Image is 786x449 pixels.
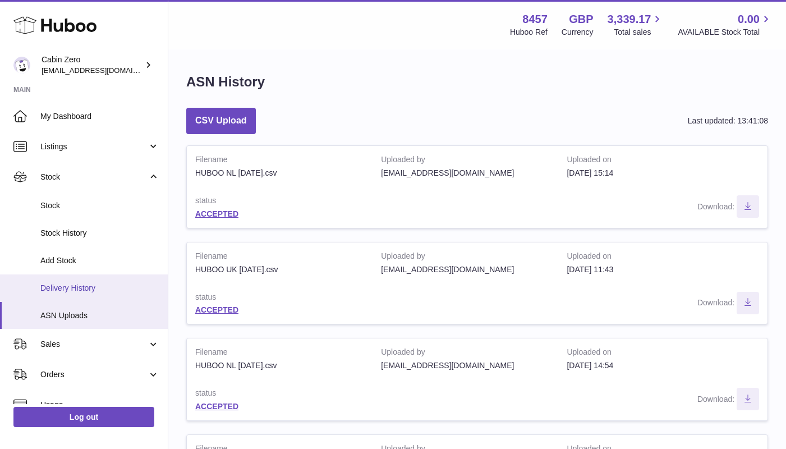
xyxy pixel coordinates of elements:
[195,264,364,275] div: HUBOO UK [DATE].csv
[40,200,159,211] span: Stock
[608,12,664,38] a: 3,339.17 Total sales
[40,310,159,321] span: ASN Uploads
[697,202,737,214] strong: Download
[737,292,759,314] button: Download ASN file
[42,66,165,75] span: [EMAIL_ADDRESS][DOMAIN_NAME]
[562,27,594,38] div: Currency
[195,251,364,264] strong: Filename
[688,116,768,126] div: Last updated: 13:41:08
[567,264,736,275] div: [DATE] 11:43
[195,168,364,178] div: HUBOO NL [DATE].csv
[195,154,364,168] strong: Filename
[40,172,148,182] span: Stock
[567,347,736,360] strong: Uploaded on
[608,12,651,27] span: 3,339.17
[737,195,759,218] button: Download ASN file
[195,305,238,314] a: ACCEPTED
[567,360,736,371] div: [DATE] 14:54
[737,388,759,410] button: Download ASN file
[697,395,737,406] strong: Download
[40,255,159,266] span: Add Stock
[40,228,159,239] span: Stock History
[195,402,238,411] a: ACCEPTED
[195,388,364,401] strong: status
[678,27,773,38] span: AVAILABLE Stock Total
[40,339,148,350] span: Sales
[13,407,154,427] a: Log out
[510,27,548,38] div: Huboo Ref
[195,209,238,218] a: ACCEPTED
[195,195,364,209] strong: status
[381,360,550,371] div: [EMAIL_ADDRESS][DOMAIN_NAME]
[381,154,550,168] strong: Uploaded by
[186,73,265,91] h1: ASN History
[381,347,550,360] strong: Uploaded by
[522,12,548,27] strong: 8457
[614,27,664,38] span: Total sales
[381,168,550,178] div: [EMAIL_ADDRESS][DOMAIN_NAME]
[381,264,550,275] div: [EMAIL_ADDRESS][DOMAIN_NAME]
[40,141,148,152] span: Listings
[186,108,256,134] button: CSV Upload
[567,154,736,168] strong: Uploaded on
[678,12,773,38] a: 0.00 AVAILABLE Stock Total
[40,111,159,122] span: My Dashboard
[381,251,550,264] strong: Uploaded by
[40,400,159,410] span: Usage
[195,347,364,360] strong: Filename
[569,12,593,27] strong: GBP
[13,57,30,74] img: debbychu@cabinzero.com
[40,369,148,380] span: Orders
[195,292,364,305] strong: status
[195,360,364,371] div: HUBOO NL [DATE].csv
[42,54,143,76] div: Cabin Zero
[697,298,737,310] strong: Download
[738,12,760,27] span: 0.00
[567,251,736,264] strong: Uploaded on
[567,168,736,178] div: [DATE] 15:14
[40,283,159,294] span: Delivery History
